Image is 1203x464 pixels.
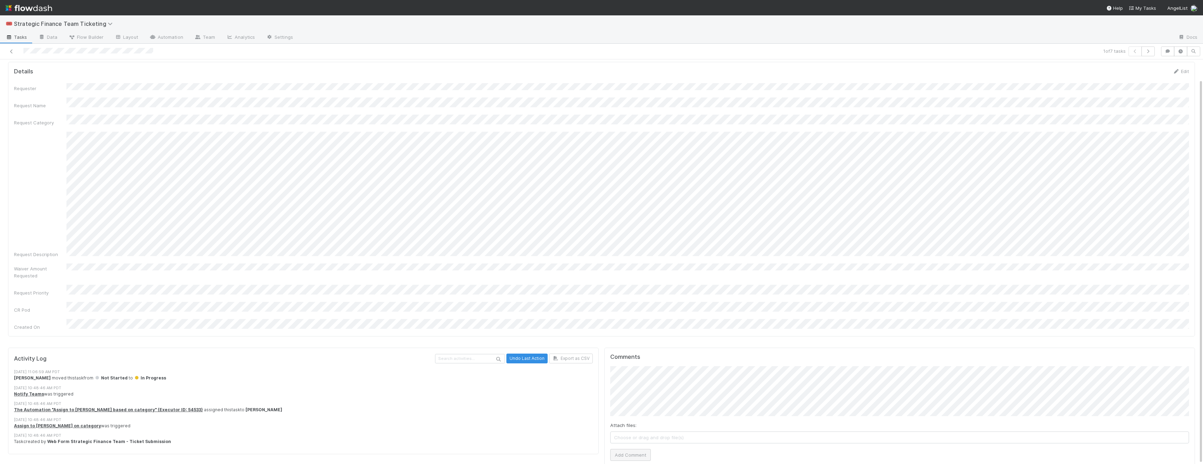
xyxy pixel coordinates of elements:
[14,306,66,313] div: CR Pod
[1190,5,1197,12] img: avatar_aa4fbed5-f21b-48f3-8bdd-57047a9d59de.png
[1129,5,1156,11] span: My Tasks
[1103,48,1126,55] span: 1 of 7 tasks
[14,407,593,413] div: assigned this task to
[14,369,593,375] div: [DATE] 11:06:59 AM PDT
[14,251,66,258] div: Request Description
[1173,68,1189,74] a: Edit
[435,354,505,363] input: Search activities...
[611,432,1189,443] span: Choose or drag and drop file(s)
[6,2,52,14] img: logo-inverted-e16ddd16eac7371096b0.svg
[14,20,116,27] span: Strategic Finance Team Ticketing
[610,449,651,461] button: Add Comment
[189,32,221,43] a: Team
[14,289,66,296] div: Request Priority
[134,375,166,380] span: In Progress
[47,439,171,444] strong: Web Form Strategic Finance Team - Ticket Submission
[14,265,66,279] div: Waiver Amount Requested
[144,32,189,43] a: Automation
[261,32,299,43] a: Settings
[549,354,593,363] button: Export as CSV
[6,34,27,41] span: Tasks
[6,21,13,27] span: 🎟️
[14,324,66,331] div: Created On
[14,375,51,380] strong: [PERSON_NAME]
[94,375,128,380] span: Not Started
[14,417,593,423] div: [DATE] 10:48:46 AM PDT
[14,85,66,92] div: Requester
[109,32,144,43] a: Layout
[33,32,63,43] a: Data
[1106,5,1123,12] div: Help
[221,32,261,43] a: Analytics
[610,422,636,429] label: Attach files:
[69,34,104,41] span: Flow Builder
[14,355,434,362] h5: Activity Log
[14,423,101,428] a: Assign to [PERSON_NAME] on category
[14,68,33,75] h5: Details
[14,407,203,412] a: The Automation "Assign to [PERSON_NAME] based on category" (Executor ID: 54533)
[14,401,593,407] div: [DATE] 10:48:46 AM PDT
[63,32,109,43] a: Flow Builder
[14,391,44,397] a: Notify Teams
[14,102,66,109] div: Request Name
[14,385,593,391] div: [DATE] 10:48:46 AM PDT
[1129,5,1156,12] a: My Tasks
[14,423,593,429] div: was triggered
[14,433,593,438] div: [DATE] 10:48:46 AM PDT
[610,354,1189,361] h5: Comments
[14,375,593,381] div: moved this task from to
[506,354,548,363] button: Undo Last Action
[14,119,66,126] div: Request Category
[14,391,593,397] div: was triggered
[1173,32,1203,43] a: Docs
[1167,5,1188,11] span: AngelList
[14,438,593,445] div: Task created by
[245,407,282,412] strong: [PERSON_NAME]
